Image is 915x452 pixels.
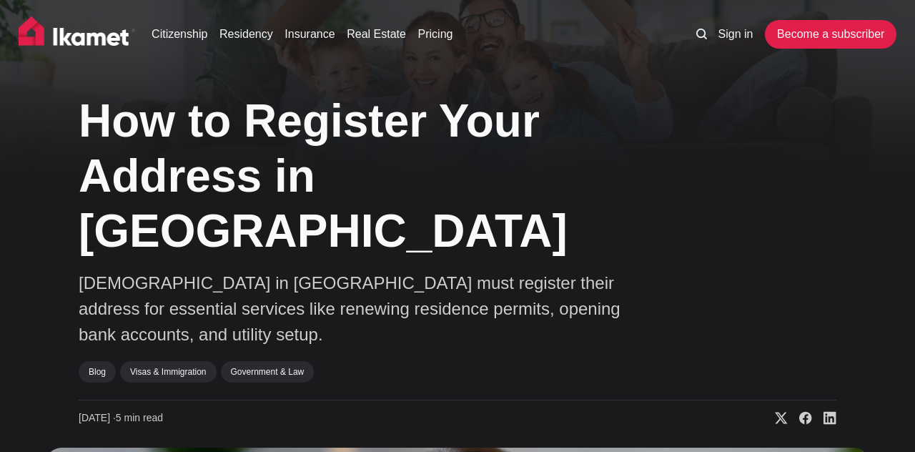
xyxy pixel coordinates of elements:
[788,411,812,426] a: Share on Facebook
[79,94,679,258] h1: How to Register Your Address in [GEOGRAPHIC_DATA]
[765,20,896,49] a: Become a subscriber
[285,26,335,43] a: Insurance
[120,361,216,383] a: Visas & Immigration
[347,26,406,43] a: Real Estate
[763,411,788,426] a: Share on X
[221,361,315,383] a: Government & Law
[79,361,116,383] a: Blog
[219,26,273,43] a: Residency
[79,411,163,426] time: 5 min read
[19,16,136,52] img: Ikamet home
[812,411,836,426] a: Share on Linkedin
[79,412,116,423] span: [DATE] ∙
[718,26,753,43] a: Sign in
[418,26,453,43] a: Pricing
[79,270,636,348] p: [DEMOGRAPHIC_DATA] in [GEOGRAPHIC_DATA] must register their address for essential services like r...
[152,26,207,43] a: Citizenship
